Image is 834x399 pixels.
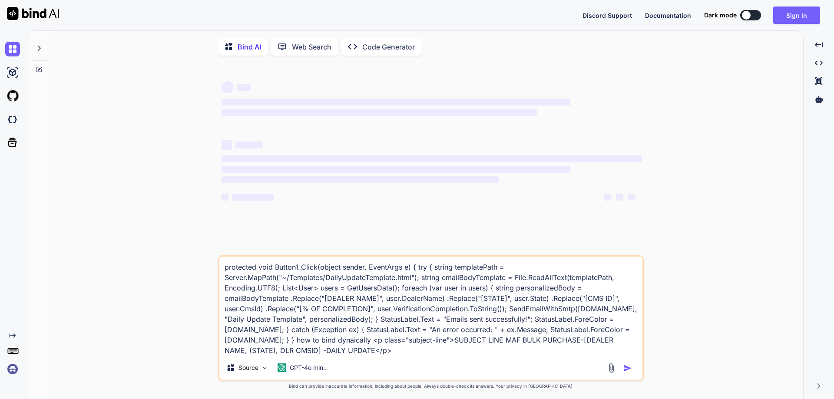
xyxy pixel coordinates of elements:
button: Documentation [645,11,691,20]
span: ‌ [222,99,570,106]
img: icon [623,364,632,373]
p: Web Search [292,42,331,52]
span: ‌ [222,140,232,150]
button: Discord Support [582,11,632,20]
span: Documentation [645,12,691,19]
span: ‌ [232,194,274,201]
img: darkCloudIdeIcon [5,112,20,127]
span: Discord Support [582,12,632,19]
textarea: protected void Button1_Click(object sender, EventArgs e) { try { string templatePath = Server.Map... [219,257,642,356]
span: ‌ [604,194,611,201]
p: Bind AI [238,42,261,52]
p: Code Generator [362,42,415,52]
span: ‌ [222,194,228,201]
span: ‌ [222,81,234,93]
span: Dark mode [704,11,737,20]
span: ‌ [222,176,499,183]
img: chat [5,42,20,56]
img: signin [5,362,20,376]
span: ‌ [222,166,570,173]
span: ‌ [237,84,251,91]
span: ‌ [628,194,635,201]
img: githubLight [5,89,20,103]
p: Bind can provide inaccurate information, including about people. Always double-check its answers.... [218,383,644,389]
button: Sign in [773,7,820,24]
p: Source [238,363,258,372]
p: GPT-4o min.. [290,363,327,372]
span: ‌ [235,142,263,148]
img: GPT-4o mini [278,363,286,372]
img: attachment [606,363,616,373]
span: ‌ [222,155,642,162]
img: Pick Models [261,364,268,372]
span: ‌ [222,109,537,116]
img: ai-studio [5,65,20,80]
span: ‌ [616,194,623,201]
img: Bind AI [7,7,59,20]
